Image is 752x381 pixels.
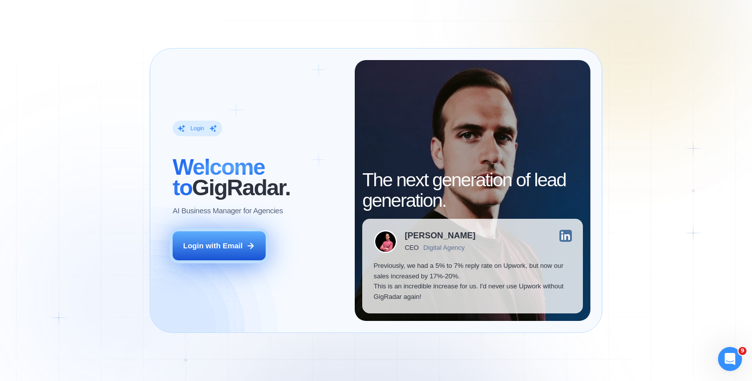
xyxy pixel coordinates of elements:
[405,232,475,240] div: [PERSON_NAME]
[423,244,465,251] div: Digital Agency
[362,170,583,211] h2: The next generation of lead generation.
[405,244,419,251] div: CEO
[738,347,746,355] span: 9
[173,206,283,216] p: AI Business Manager for Agencies
[173,154,265,200] span: Welcome to
[173,231,266,260] button: Login with Email
[173,157,344,198] h2: ‍ GigRadar.
[191,125,204,132] div: Login
[374,261,572,302] p: Previously, we had a 5% to 7% reply rate on Upwork, but now our sales increased by 17%-20%. This ...
[718,347,742,371] iframe: Intercom live chat
[183,241,243,251] div: Login with Email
